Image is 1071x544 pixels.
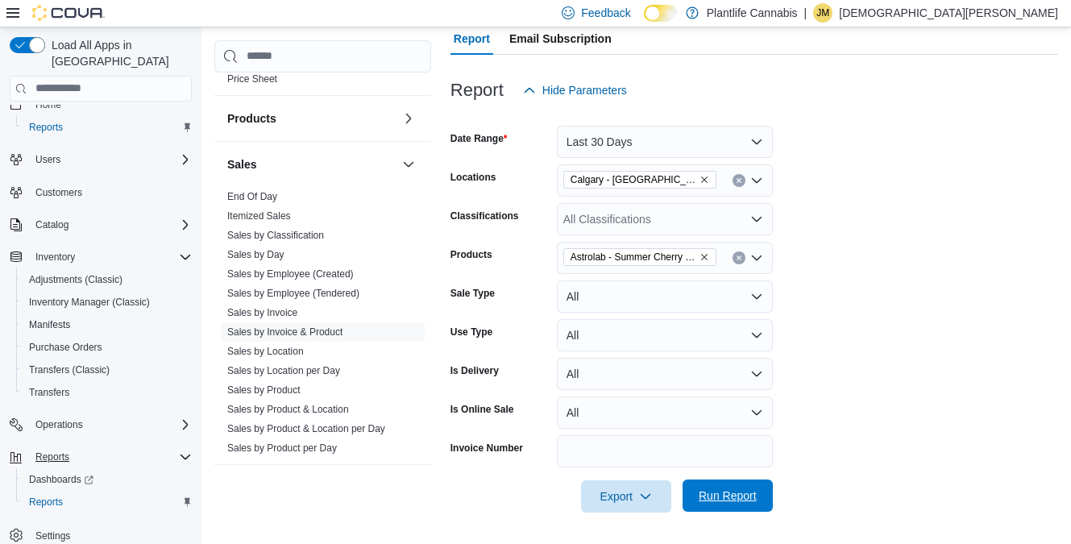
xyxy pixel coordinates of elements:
[813,3,832,23] div: Jaina Macdonald
[450,287,495,300] label: Sale Type
[35,186,82,199] span: Customers
[227,442,337,454] a: Sales by Product per Day
[227,110,396,127] button: Products
[23,492,192,512] span: Reports
[23,492,69,512] a: Reports
[227,346,304,357] a: Sales by Location
[3,214,198,236] button: Catalog
[16,268,198,291] button: Adjustments (Classic)
[707,3,798,23] p: Plantlife Cannabis
[214,69,431,95] div: Pricing
[227,249,284,260] a: Sales by Day
[45,37,192,69] span: Load All Apps in [GEOGRAPHIC_DATA]
[3,93,198,116] button: Home
[450,210,519,222] label: Classifications
[227,110,276,127] h3: Products
[542,82,627,98] span: Hide Parameters
[227,326,342,338] a: Sales by Invoice & Product
[227,423,385,434] a: Sales by Product & Location per Day
[450,248,492,261] label: Products
[23,360,192,380] span: Transfers (Classic)
[3,181,198,204] button: Customers
[23,383,76,402] a: Transfers
[557,126,773,158] button: Last 30 Days
[16,336,198,359] button: Purchase Orders
[227,156,396,172] button: Sales
[23,315,77,334] a: Manifests
[23,293,192,312] span: Inventory Manager (Classic)
[733,174,745,187] button: Clear input
[29,496,63,509] span: Reports
[3,246,198,268] button: Inventory
[23,338,192,357] span: Purchase Orders
[399,478,418,497] button: Taxes
[23,270,129,289] a: Adjustments (Classic)
[16,381,198,404] button: Transfers
[23,118,69,137] a: Reports
[699,252,709,262] button: Remove Astrolab - Summer Cherry Punch Infused 5x.5g from selection in this group
[227,73,277,85] a: Price Sheet
[23,470,192,489] span: Dashboards
[581,5,630,21] span: Feedback
[557,397,773,429] button: All
[227,156,257,172] h3: Sales
[35,529,70,542] span: Settings
[29,296,150,309] span: Inventory Manager (Classic)
[16,359,198,381] button: Transfers (Classic)
[29,473,93,486] span: Dashboards
[227,268,354,280] a: Sales by Employee (Created)
[804,3,807,23] p: |
[399,109,418,128] button: Products
[16,468,198,491] a: Dashboards
[699,488,757,504] span: Run Report
[733,251,745,264] button: Clear input
[750,213,763,226] button: Open list of options
[450,132,508,145] label: Date Range
[581,480,671,513] button: Export
[23,293,156,312] a: Inventory Manager (Classic)
[227,230,324,241] a: Sales by Classification
[450,326,492,338] label: Use Type
[29,447,76,467] button: Reports
[839,3,1058,23] p: [DEMOGRAPHIC_DATA][PERSON_NAME]
[450,403,514,416] label: Is Online Sale
[29,415,192,434] span: Operations
[29,183,89,202] a: Customers
[454,23,490,55] span: Report
[16,116,198,139] button: Reports
[644,5,678,22] input: Dark Mode
[227,404,349,415] a: Sales by Product & Location
[29,447,192,467] span: Reports
[23,383,192,402] span: Transfers
[29,215,75,235] button: Catalog
[750,251,763,264] button: Open list of options
[29,247,192,267] span: Inventory
[23,315,192,334] span: Manifests
[29,95,68,114] a: Home
[557,280,773,313] button: All
[29,318,70,331] span: Manifests
[563,248,716,266] span: Astrolab - Summer Cherry Punch Infused 5x.5g
[227,307,297,318] a: Sales by Invoice
[517,74,633,106] button: Hide Parameters
[16,314,198,336] button: Manifests
[35,418,83,431] span: Operations
[227,384,301,396] a: Sales by Product
[227,480,259,496] h3: Taxes
[35,251,75,264] span: Inventory
[214,187,431,464] div: Sales
[557,319,773,351] button: All
[227,288,359,299] a: Sales by Employee (Tendered)
[227,191,277,202] a: End Of Day
[3,148,198,171] button: Users
[227,210,291,222] a: Itemized Sales
[35,451,69,463] span: Reports
[399,155,418,174] button: Sales
[35,98,61,111] span: Home
[29,215,192,235] span: Catalog
[644,22,645,23] span: Dark Mode
[29,94,192,114] span: Home
[450,81,504,100] h3: Report
[571,249,696,265] span: Astrolab - Summer Cherry Punch Infused 5x.5g
[29,363,110,376] span: Transfers (Classic)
